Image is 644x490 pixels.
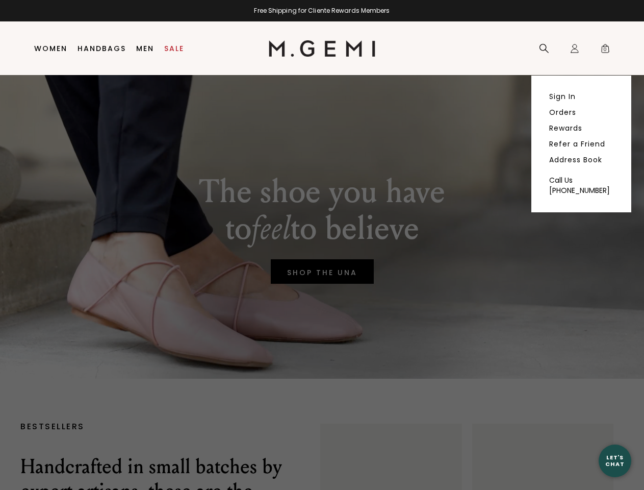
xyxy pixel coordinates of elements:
a: Women [34,44,67,53]
span: 0 [600,45,610,56]
a: Men [136,44,154,53]
a: Rewards [549,124,582,133]
div: Let's Chat [599,454,631,467]
a: Sale [164,44,184,53]
div: Call Us [549,175,613,185]
a: Sign In [549,92,576,101]
a: Call Us [PHONE_NUMBER] [549,175,613,195]
div: [PHONE_NUMBER] [549,185,613,195]
img: M.Gemi [269,40,375,57]
a: Handbags [78,44,126,53]
a: Refer a Friend [549,139,605,149]
a: Address Book [549,155,602,164]
a: Orders [549,108,576,117]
